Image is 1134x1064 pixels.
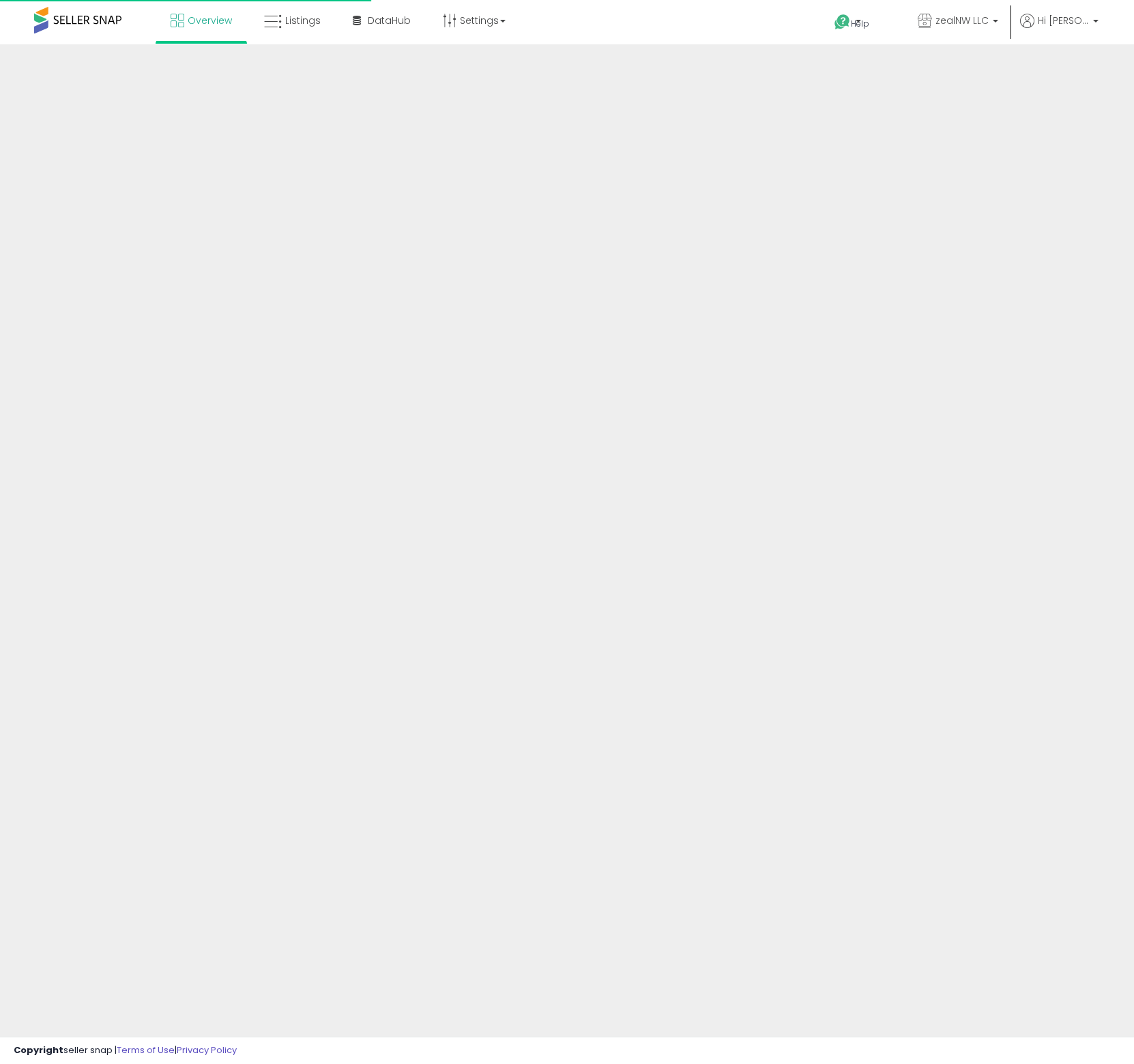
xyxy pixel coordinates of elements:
span: Listings [285,14,321,27]
a: Help [824,3,896,44]
span: Help [851,18,869,29]
span: Hi [PERSON_NAME] [1038,14,1089,27]
span: Overview [188,14,232,27]
span: DataHub [368,14,411,27]
i: Get Help [834,14,851,31]
a: Hi [PERSON_NAME] [1020,14,1099,44]
span: zealNW LLC [935,14,989,27]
